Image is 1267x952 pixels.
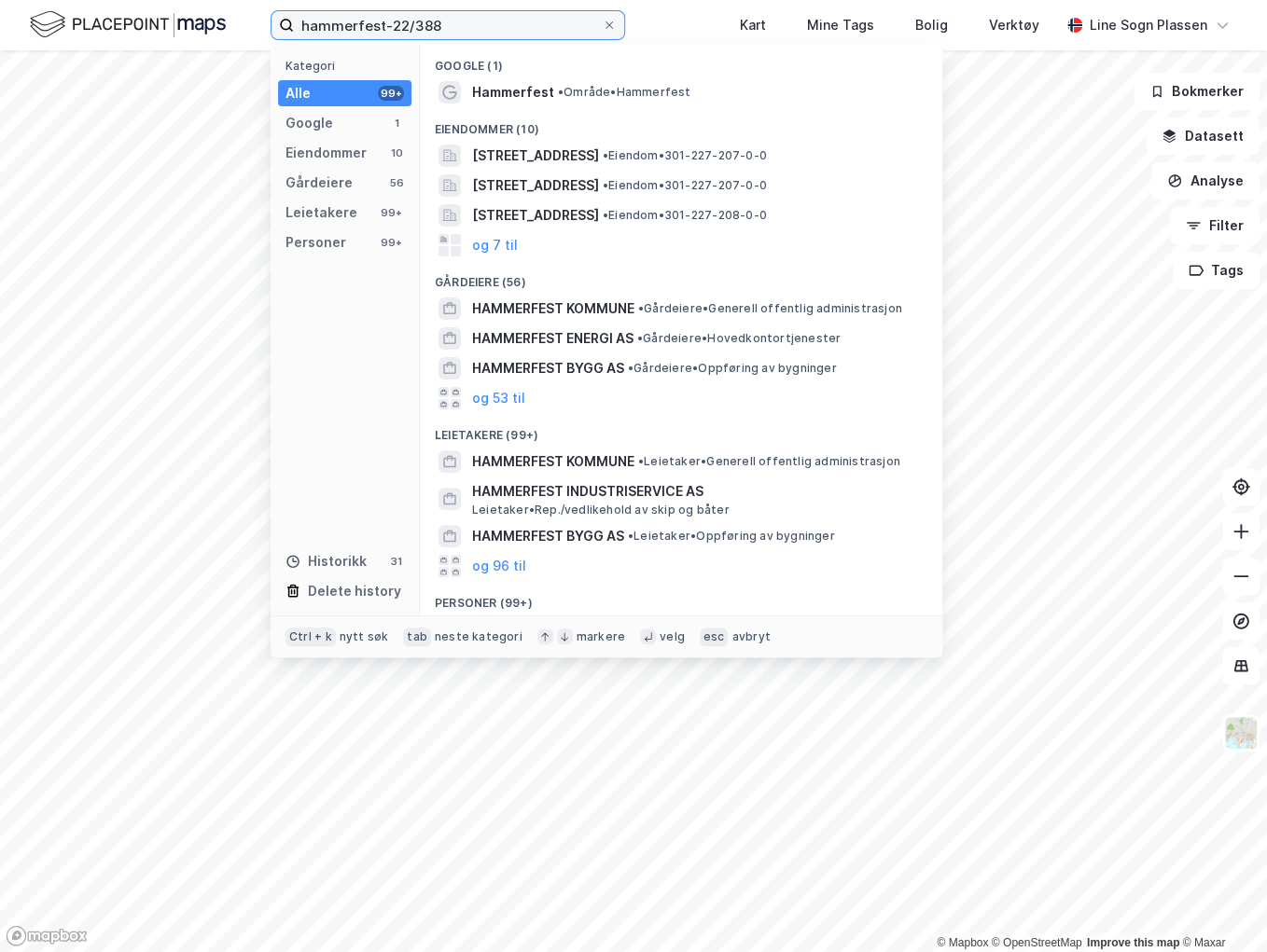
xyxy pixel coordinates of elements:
a: Mapbox [937,936,988,949]
input: Søk på adresse, matrikkel, gårdeiere, leietakere eller personer [294,11,602,39]
span: [STREET_ADDRESS] [472,174,599,197]
div: Personer (99+) [420,581,942,614]
span: [STREET_ADDRESS] [472,204,599,227]
span: Gårdeiere • Oppføring av bygninger [628,361,837,376]
div: Eiendommer (10) [420,107,942,141]
button: og 53 til [472,387,525,409]
div: markere [577,629,625,644]
div: 99+ [378,86,404,101]
a: Improve this map [1087,936,1179,949]
button: Tags [1173,252,1260,289]
div: Line Sogn Plassen [1090,14,1207,36]
span: HAMMERFEST BYGG AS [472,525,624,547]
span: • [628,361,633,375]
img: logo.f888ab2527a4732fd821a326f86c7f29.svg [30,8,226,41]
div: 10 [389,145,404,160]
span: Leietaker • Rep./vedlikehold av skip og båter [472,503,730,517]
span: Område • Hammerfest [558,85,691,100]
div: 99+ [378,235,404,250]
div: Alle [285,82,311,104]
div: Verktøy [989,14,1039,36]
span: • [603,208,608,222]
div: Ctrl + k [285,628,336,646]
span: Hammerfest [472,81,554,103]
span: Eiendom • 301-227-207-0-0 [603,178,767,193]
span: Leietaker • Oppføring av bygninger [628,529,835,544]
span: • [628,529,633,543]
span: HAMMERFEST KOMMUNE [472,297,634,320]
span: Gårdeiere • Generell offentlig administrasjon [638,301,902,316]
div: Eiendommer [285,142,367,164]
span: HAMMERFEST BYGG AS [472,357,624,379]
div: 31 [389,554,404,569]
button: Datasett [1146,117,1260,155]
span: [STREET_ADDRESS] [472,145,599,167]
div: Kontrollprogram for chat [1174,862,1267,952]
div: Historikk [285,550,367,573]
span: HAMMERFEST INDUSTRISERVICE AS [472,480,920,503]
button: og 7 til [472,234,518,256]
img: Z [1223,715,1259,751]
span: Gårdeiere • Hovedkontortjenester [637,331,841,346]
span: • [558,85,564,99]
div: velg [660,629,685,644]
div: esc [700,628,729,646]
div: nytt søk [340,629,389,644]
span: Leietaker • Generell offentlig administrasjon [638,454,900,469]
div: Delete history [308,580,401,602]
span: • [638,301,644,315]
div: 1 [389,116,404,131]
div: tab [403,628,431,646]
div: Google (1) [420,44,942,77]
div: Leietakere (99+) [420,413,942,447]
button: Bokmerker [1134,73,1260,110]
div: 99+ [378,205,404,220]
span: • [637,331,643,345]
iframe: Chat Widget [1174,862,1267,952]
span: • [638,454,644,468]
div: Google [285,112,333,134]
span: HAMMERFEST KOMMUNE [472,450,634,473]
span: HAMMERFEST ENERGI AS [472,327,633,350]
div: Personer [285,231,346,254]
div: Gårdeiere (56) [420,260,942,294]
button: Analyse [1151,162,1260,200]
div: Bolig [915,14,948,36]
div: Mine Tags [807,14,874,36]
div: avbryt [731,629,770,644]
span: Eiendom • 301-227-207-0-0 [603,148,767,163]
div: Leietakere [285,201,357,224]
span: • [603,178,608,192]
div: Kart [740,14,766,36]
div: Gårdeiere [285,172,353,194]
div: neste kategori [435,629,522,644]
button: og 96 til [472,555,526,577]
a: OpenStreetMap [992,936,1082,949]
button: Filter [1170,207,1260,244]
div: 56 [389,175,404,190]
span: • [603,148,608,162]
span: Eiendom • 301-227-208-0-0 [603,208,767,223]
a: Mapbox homepage [6,925,88,946]
div: Kategori [285,59,411,73]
